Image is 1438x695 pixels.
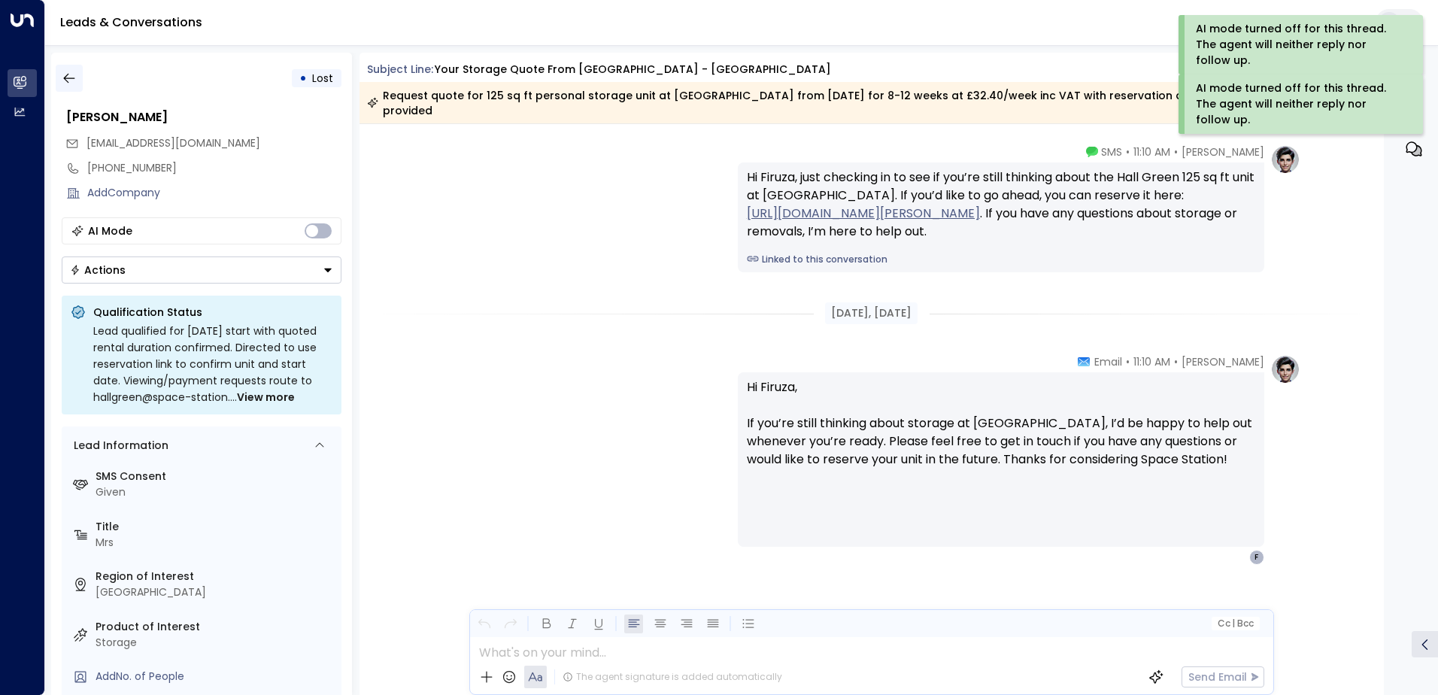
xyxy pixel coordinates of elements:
[86,135,260,151] span: firuza.h@hotmail.com
[312,71,333,86] span: Lost
[299,65,307,92] div: •
[96,635,335,651] div: Storage
[1182,144,1264,159] span: [PERSON_NAME]
[96,469,335,484] label: SMS Consent
[563,670,782,684] div: The agent signature is added automatically
[747,253,1255,266] a: Linked to this conversation
[68,438,168,454] div: Lead Information
[501,615,520,633] button: Redo
[93,323,332,405] div: Lead qualified for [DATE] start with quoted rental duration confirmed. Directed to use reservatio...
[435,62,831,77] div: Your storage quote from [GEOGRAPHIC_DATA] - [GEOGRAPHIC_DATA]
[86,135,260,150] span: [EMAIL_ADDRESS][DOMAIN_NAME]
[1126,354,1130,369] span: •
[1126,144,1130,159] span: •
[1133,354,1170,369] span: 11:10 AM
[93,305,332,320] p: Qualification Status
[60,14,202,31] a: Leads & Conversations
[62,256,341,284] div: Button group with a nested menu
[62,256,341,284] button: Actions
[96,484,335,500] div: Given
[747,378,1255,487] p: Hi Firuza, If you’re still thinking about storage at [GEOGRAPHIC_DATA], I’d be happy to help out ...
[1182,354,1264,369] span: [PERSON_NAME]
[1174,144,1178,159] span: •
[70,263,126,277] div: Actions
[96,584,335,600] div: [GEOGRAPHIC_DATA]
[747,205,980,223] a: [URL][DOMAIN_NAME][PERSON_NAME]
[1174,354,1178,369] span: •
[96,569,335,584] label: Region of Interest
[1270,354,1300,384] img: profile-logo.png
[88,223,132,238] div: AI Mode
[87,160,341,176] div: [PHONE_NUMBER]
[1270,144,1300,175] img: profile-logo.png
[96,669,335,684] div: AddNo. of People
[1217,618,1253,629] span: Cc Bcc
[96,619,335,635] label: Product of Interest
[1211,617,1259,631] button: Cc|Bcc
[96,519,335,535] label: Title
[1094,354,1122,369] span: Email
[747,168,1255,241] div: Hi Firuza, just checking in to see if you’re still thinking about the Hall Green 125 sq ft unit a...
[367,62,433,77] span: Subject Line:
[1133,144,1170,159] span: 11:10 AM
[96,535,335,551] div: Mrs
[237,389,295,405] span: View more
[1196,21,1403,68] div: AI mode turned off for this thread. The agent will neither reply nor follow up.
[87,185,341,201] div: AddCompany
[367,88,1303,118] div: Request quote for 125 sq ft personal storage unit at [GEOGRAPHIC_DATA] from [DATE] for 8-12 weeks...
[825,302,918,324] div: [DATE], [DATE]
[1232,618,1235,629] span: |
[66,108,341,126] div: [PERSON_NAME]
[1196,80,1403,128] div: AI mode turned off for this thread. The agent will neither reply nor follow up.
[1249,550,1264,565] div: F
[475,615,493,633] button: Undo
[1101,144,1122,159] span: SMS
